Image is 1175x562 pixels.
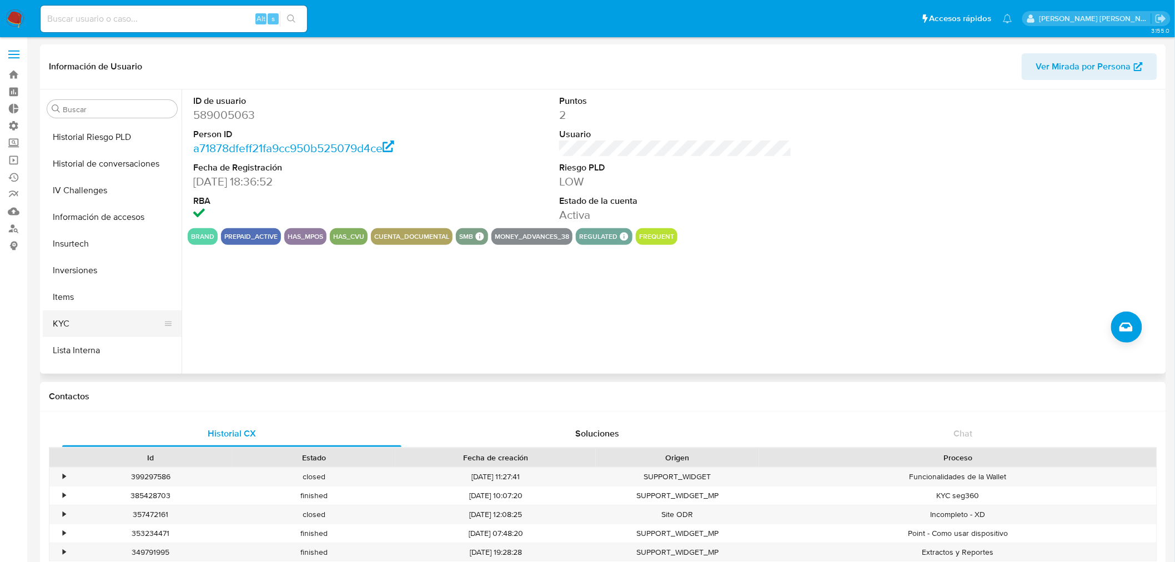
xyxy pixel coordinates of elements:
[1022,53,1157,80] button: Ver Mirada por Persona
[596,468,759,486] div: SUPPORT_WIDGET
[495,234,569,239] button: money_advances_38
[395,486,596,505] div: [DATE] 10:07:20
[193,174,426,189] dd: [DATE] 18:36:52
[395,543,596,561] div: [DATE] 19:28:28
[272,13,275,24] span: s
[639,234,674,239] button: frequent
[596,486,759,505] div: SUPPORT_WIDGET_MP
[193,162,426,174] dt: Fecha de Registración
[596,524,759,543] div: SUPPORT_WIDGET_MP
[43,310,173,337] button: KYC
[193,195,426,207] dt: RBA
[43,230,182,257] button: Insurtech
[403,452,588,463] div: Fecha de creación
[191,234,214,239] button: brand
[69,486,232,505] div: 385428703
[288,234,323,239] button: has_mpos
[240,452,388,463] div: Estado
[63,490,66,501] div: •
[69,468,232,486] div: 399297586
[395,524,596,543] div: [DATE] 07:48:20
[193,95,426,107] dt: ID de usuario
[459,234,473,239] button: smb
[559,195,792,207] dt: Estado de la cuenta
[43,364,182,390] button: Listas Externas
[559,128,792,140] dt: Usuario
[333,234,364,239] button: has_cvu
[63,104,173,114] input: Buscar
[559,95,792,107] dt: Puntos
[759,505,1157,524] div: Incompleto - XD
[232,468,395,486] div: closed
[63,509,66,520] div: •
[395,468,596,486] div: [DATE] 11:27:41
[280,11,303,27] button: search-icon
[43,204,182,230] button: Información de accesos
[43,284,182,310] button: Items
[49,391,1157,402] h1: Contactos
[579,234,617,239] button: regulated
[559,107,792,123] dd: 2
[1003,14,1012,23] a: Notificaciones
[63,471,66,482] div: •
[41,12,307,26] input: Buscar usuario o caso...
[559,207,792,223] dd: Activa
[193,107,426,123] dd: 589005063
[43,337,182,364] button: Lista Interna
[374,234,449,239] button: cuenta_documental
[63,528,66,539] div: •
[43,257,182,284] button: Inversiones
[52,104,61,113] button: Buscar
[596,505,759,524] div: Site ODR
[257,13,265,24] span: Alt
[767,452,1149,463] div: Proceso
[232,524,395,543] div: finished
[224,234,278,239] button: prepaid_active
[193,128,426,140] dt: Person ID
[954,427,973,440] span: Chat
[576,427,620,440] span: Soluciones
[395,505,596,524] div: [DATE] 12:08:25
[232,543,395,561] div: finished
[49,61,142,72] h1: Información de Usuario
[232,505,395,524] div: closed
[1036,53,1131,80] span: Ver Mirada por Persona
[759,468,1157,486] div: Funcionalidades de la Wallet
[193,140,394,156] a: a71878dfeff21fa9cc950b525079d4ce
[69,505,232,524] div: 357472161
[596,543,759,561] div: SUPPORT_WIDGET_MP
[69,543,232,561] div: 349791995
[43,124,182,150] button: Historial Riesgo PLD
[208,427,256,440] span: Historial CX
[604,452,751,463] div: Origen
[1155,13,1167,24] a: Salir
[43,150,182,177] button: Historial de conversaciones
[759,486,1157,505] div: KYC seg360
[232,486,395,505] div: finished
[930,13,992,24] span: Accesos rápidos
[63,547,66,558] div: •
[559,174,792,189] dd: LOW
[759,524,1157,543] div: Point - Como usar dispositivo
[559,162,792,174] dt: Riesgo PLD
[69,524,232,543] div: 353234471
[77,452,224,463] div: Id
[1040,13,1152,24] p: mercedes.medrano@mercadolibre.com
[43,177,182,204] button: IV Challenges
[759,543,1157,561] div: Extractos y Reportes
